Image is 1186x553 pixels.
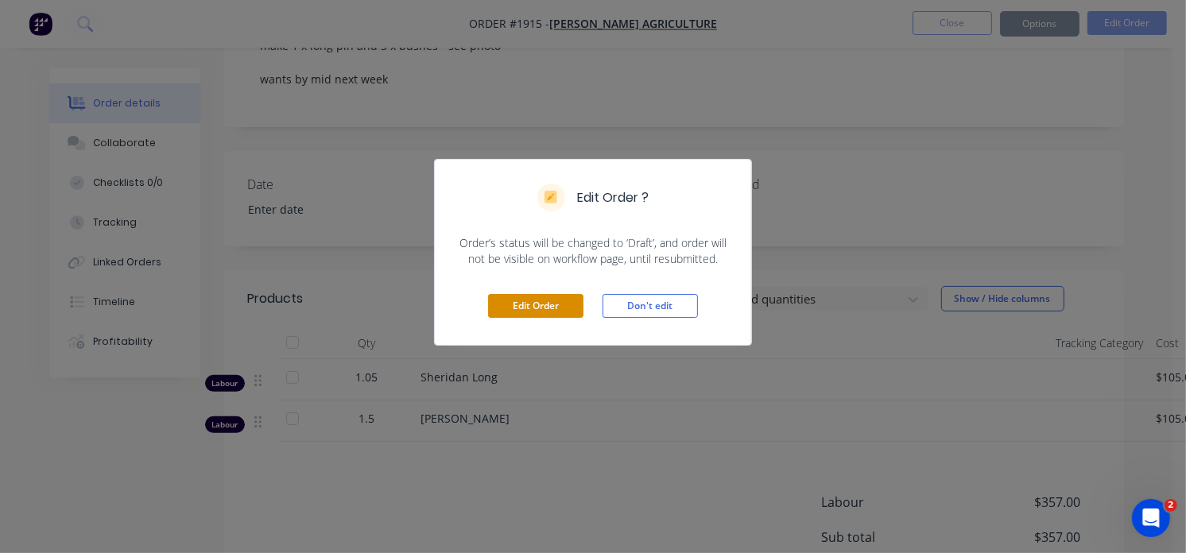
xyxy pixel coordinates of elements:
iframe: Intercom live chat [1132,499,1170,537]
span: Order’s status will be changed to ‘Draft’, and order will not be visible on workflow page, until ... [454,235,732,267]
button: Don't edit [603,294,698,318]
span: 2 [1165,499,1177,512]
button: Edit Order [488,294,583,318]
h5: Edit Order ? [578,188,649,207]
